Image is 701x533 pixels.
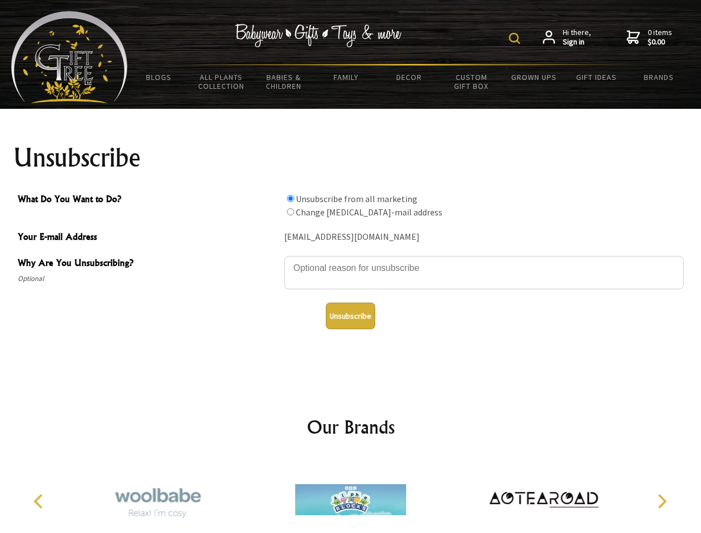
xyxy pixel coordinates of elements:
span: What Do You Want to Do? [18,192,279,208]
strong: Sign in [563,37,591,47]
span: 0 items [648,27,672,47]
h2: Our Brands [22,414,679,440]
a: Hi there,Sign in [543,28,591,47]
a: BLOGS [128,66,190,89]
a: Brands [628,66,690,89]
a: Babies & Children [253,66,315,98]
input: What Do You Want to Do? [287,208,294,215]
span: Optional [18,272,279,285]
span: Why Are You Unsubscribing? [18,256,279,272]
a: All Plants Collection [190,66,253,98]
a: 0 items$0.00 [627,28,672,47]
input: What Do You Want to Do? [287,195,294,202]
button: Previous [28,489,52,514]
span: Your E-mail Address [18,230,279,246]
textarea: Why Are You Unsubscribing? [284,256,684,289]
h1: Unsubscribe [13,144,688,171]
button: Next [649,489,674,514]
a: Custom Gift Box [440,66,503,98]
div: [EMAIL_ADDRESS][DOMAIN_NAME] [284,229,684,246]
strong: $0.00 [648,37,672,47]
a: Grown Ups [502,66,565,89]
a: Family [315,66,378,89]
img: Babywear - Gifts - Toys & more [235,24,402,47]
label: Change [MEDICAL_DATA]-mail address [296,207,442,218]
img: Babyware - Gifts - Toys and more... [11,11,128,103]
label: Unsubscribe from all marketing [296,193,417,204]
button: Unsubscribe [326,303,375,329]
img: product search [509,33,520,44]
span: Hi there, [563,28,591,47]
a: Gift Ideas [565,66,628,89]
a: Decor [377,66,440,89]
